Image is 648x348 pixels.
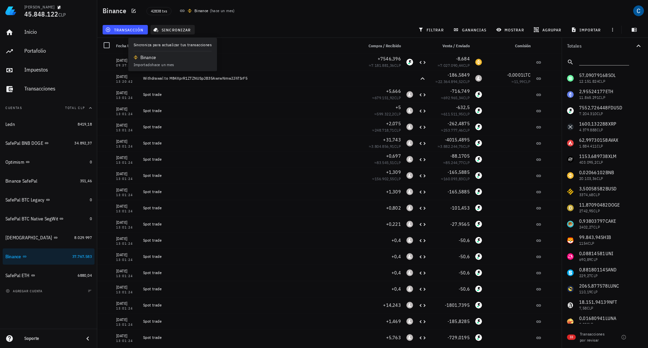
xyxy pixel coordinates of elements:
div: Spot trade [143,140,358,146]
span: -1801,7395 [445,302,470,308]
span: 0 [90,159,92,164]
span: ≈ [369,63,401,68]
span: importar [572,27,601,32]
span: -0,0001 [507,72,524,78]
div: [DATE] [116,170,138,177]
span: CLP [463,95,470,100]
div: SafePal BNB DOGE [5,140,43,146]
div: 13:01:24 [116,193,138,197]
span: CLP [394,176,401,181]
span: -716,749 [450,88,470,94]
div: [DATE] [116,89,138,96]
div: LTC-icon [406,188,413,195]
div: LTC-icon [406,269,413,276]
img: 270.png [188,9,192,13]
div: 13:01:24 [116,339,138,343]
span: CLP [463,79,470,84]
h1: Binance [103,5,129,16]
a: [DEMOGRAPHIC_DATA] 8.029.997 [3,230,94,246]
div: LTC-icon [406,91,413,98]
span: mostrar [497,27,524,32]
span: CLP [524,79,531,84]
div: LTC-icon [406,221,413,227]
span: +0,4 [391,270,401,276]
span: 351,46 [80,178,92,183]
div: LTC-icon [406,156,413,163]
span: -4015,4895 [445,137,470,143]
span: 3.804.856,91 [371,144,394,149]
span: CLP [394,144,401,149]
div: FDUSD-icon [475,253,482,260]
div: Comisión [485,38,533,54]
span: CLP [394,111,401,116]
span: CLP [394,160,401,165]
a: SafePal BTC Native SegWit 0 [3,211,94,227]
div: LTC-icon [406,205,413,211]
div: FDUSD-icon [475,302,482,309]
div: Portafolio [24,48,92,54]
div: Spot trade [143,108,358,113]
div: [DATE] [116,138,138,145]
div: LTC-icon [406,172,413,179]
div: Spot trade [143,221,358,227]
span: -729,0195 [448,334,470,341]
span: filtrar [420,27,444,32]
div: [DATE] [116,203,138,210]
a: Inicio [3,24,94,41]
span: ≈ [443,160,470,165]
span: ≈ [372,128,401,133]
span: ≈ [372,176,401,181]
a: Portafolio [3,43,94,59]
span: CLP [394,63,401,68]
div: BNB-icon [475,59,482,65]
div: SafePal ETH [5,273,30,278]
span: +2,075 [386,121,401,127]
span: +0,221 [386,221,401,227]
div: FDUSD-icon [475,334,482,341]
span: +7546,396 [378,56,401,62]
div: 13:01:24 [116,242,138,245]
span: ≈ [438,144,470,149]
span: ≈ [372,95,401,100]
div: LTC-icon [406,140,413,146]
span: Fecha UTC [116,43,134,48]
a: SafePal BNB DOGE 34.892,37 [3,135,94,151]
div: LTC-icon [406,302,413,309]
span: +0,697 [386,153,401,159]
div: FDUSD-icon [475,188,482,195]
span: hace un mes [211,8,233,13]
div: Optimism [5,159,24,165]
div: FDUSD-icon [475,107,482,114]
span: 37.767.583 [72,254,92,259]
span: 7.181.881,36 [371,63,394,68]
span: ≈ [369,144,401,149]
span: 6880,04 [78,273,92,278]
span: 8.029.997 [74,235,92,240]
div: FDUSD-icon [475,156,482,163]
div: 13:01:24 [116,96,138,100]
span: transacción [107,27,143,32]
span: 679.151,92 [375,95,394,100]
span: +0,4 [391,237,401,243]
div: Venta / Enviado [429,38,473,54]
span: ( ) [210,7,235,14]
div: [DATE] [116,219,138,226]
span: Compra / Recibido [369,43,401,48]
span: +0,802 [386,205,401,211]
span: 248.718,71 [375,128,394,133]
div: [DATE] [116,122,138,129]
div: FDUSD-icon [475,237,482,244]
span: -165,5885 [448,189,470,195]
span: 599.322,2 [377,111,394,116]
div: LTC-icon [475,75,482,82]
div: Binance [194,7,209,14]
span: Total CLP [65,106,85,110]
div: Spot trade [143,286,358,292]
span: CLP [463,160,470,165]
div: [DEMOGRAPHIC_DATA] [5,235,52,241]
a: SafePal BTC Legacy 0 [3,192,94,208]
span: +1,309 [386,169,401,175]
div: Nota [140,38,360,54]
span: -165,5885 [448,169,470,175]
a: Optimism 0 [3,154,94,170]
